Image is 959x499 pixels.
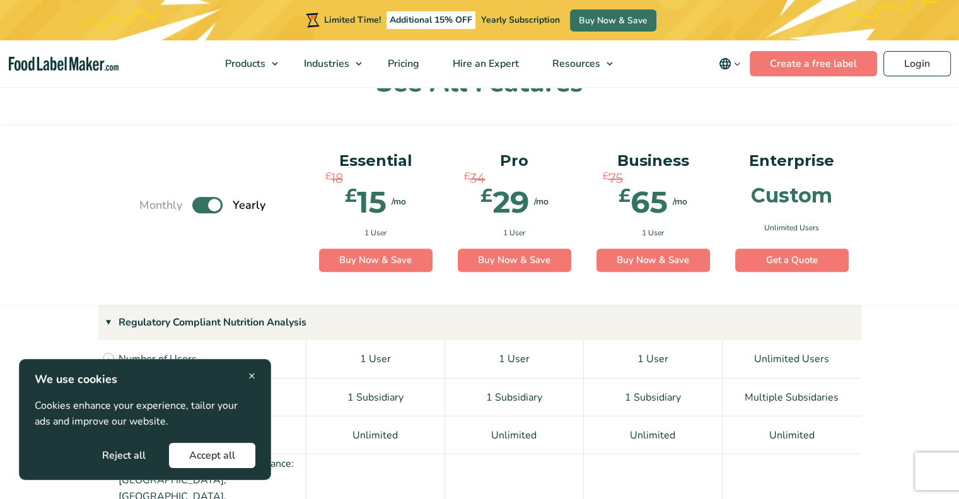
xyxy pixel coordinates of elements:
p: Business [596,149,710,173]
a: Products [209,40,284,87]
a: Resources [536,40,619,87]
p: Pro [458,149,571,173]
div: Multiple Subsidaries [723,378,861,416]
span: £ [345,187,357,205]
span: /mo [534,195,549,208]
button: Reject all [82,443,166,468]
span: 1 User [642,227,664,238]
a: Create a free label [750,51,877,76]
span: Monthly [139,197,182,214]
p: Essential [319,149,433,173]
span: 1 User [503,227,525,238]
span: × [248,367,255,384]
div: 1 User [445,340,584,378]
span: Pricing [384,57,421,71]
strong: We use cookies [35,372,117,387]
div: 1 User [584,340,723,378]
span: /mo [392,195,406,208]
div: 15 [345,187,387,217]
a: Login [883,51,951,76]
div: 1 User [306,340,445,378]
div: Unlimited [723,416,861,454]
a: Get a Quote [735,249,849,273]
span: Unlimited Users [764,222,819,233]
span: £ [480,187,492,205]
span: £ [464,169,470,184]
span: Resources [549,57,602,71]
div: Custom [751,185,832,206]
button: Accept all [169,443,255,468]
span: £ [325,169,331,184]
h2: See All Features [67,66,893,101]
span: £ [603,169,608,184]
p: Number of Users [119,351,197,368]
span: Additional 15% OFF [387,11,475,29]
div: 1 Subsidiary [306,378,445,416]
p: Cookies enhance your experience, tailor your ads and improve our website. [35,398,255,430]
a: Buy Now & Save [570,9,656,32]
div: 65 [619,187,668,217]
div: Unlimited [306,416,445,454]
p: Enterprise [735,149,849,173]
span: Yearly [233,197,265,214]
div: 29 [480,187,529,217]
a: Pricing [371,40,433,87]
a: Buy Now & Save [458,249,571,273]
span: Limited Time! [324,14,381,26]
span: Industries [300,57,351,71]
span: Products [221,57,267,71]
div: 1 Subsidiary [445,378,584,416]
span: 1 User [364,227,387,238]
a: Industries [288,40,368,87]
span: 18 [331,169,343,188]
span: £ [619,187,631,205]
a: Buy Now & Save [319,249,433,273]
label: Toggle [192,197,223,213]
a: Buy Now & Save [596,249,710,273]
div: Regulatory Compliant Nutrition Analysis [98,305,861,340]
span: Hire an Expert [449,57,520,71]
div: Unlimited [584,416,723,454]
div: Unlimited Users [723,340,861,378]
a: Hire an Expert [436,40,533,87]
span: Yearly Subscription [481,14,560,26]
span: /mo [673,195,687,208]
span: 34 [470,169,485,188]
div: 1 Subsidiary [584,378,723,416]
div: Unlimited [445,416,584,454]
span: 75 [608,169,623,188]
